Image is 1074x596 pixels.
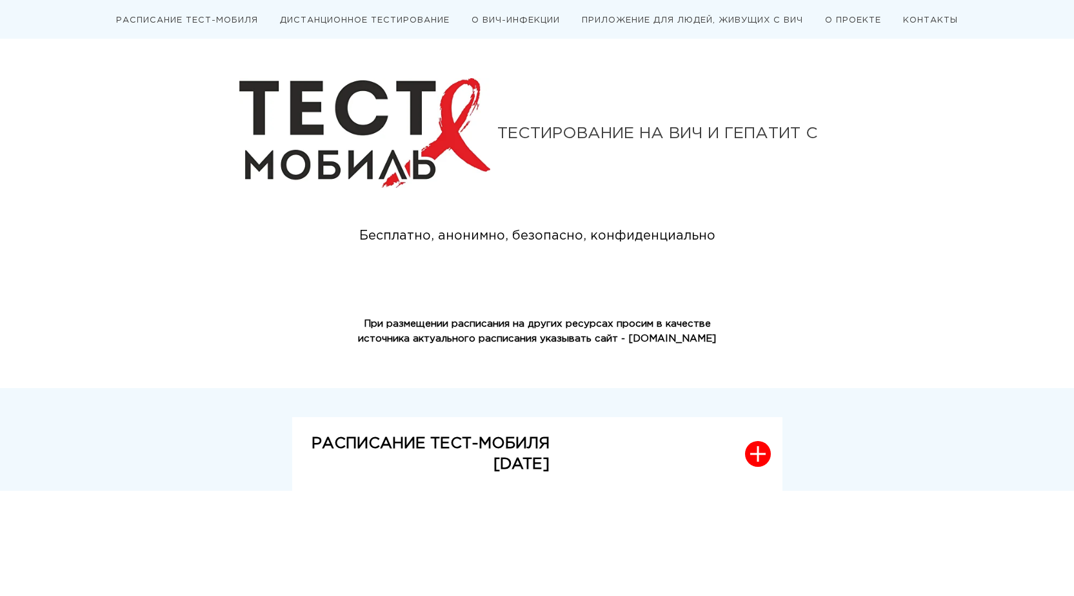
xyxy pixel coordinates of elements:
a: ДИСТАНЦИОННОЕ ТЕСТИРОВАНИЕ [280,17,450,24]
a: КОНТАКТЫ [903,17,958,24]
button: РАСПИСАНИЕ ТЕСТ-МОБИЛЯ[DATE] [292,417,782,491]
a: О ПРОЕКТЕ [825,17,881,24]
strong: При размещении расписания на других ресурсах просим в качестве источника актуального расписания у... [358,320,716,343]
a: РАСПИСАНИЕ ТЕСТ-МОБИЛЯ [116,17,258,24]
div: ТЕСТИРОВАНИЕ НА ВИЧ И ГЕПАТИТ С [497,126,835,141]
a: О ВИЧ-ИНФЕКЦИИ [472,17,560,24]
div: Бесплатно, анонимно, безопасно, конфиденциально [336,226,739,246]
a: ПРИЛОЖЕНИЕ ДЛЯ ЛЮДЕЙ, ЖИВУЩИХ С ВИЧ [582,17,803,24]
p: [DATE] [312,454,550,475]
strong: РАСПИСАНИЕ ТЕСТ-МОБИЛЯ [312,437,550,451]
